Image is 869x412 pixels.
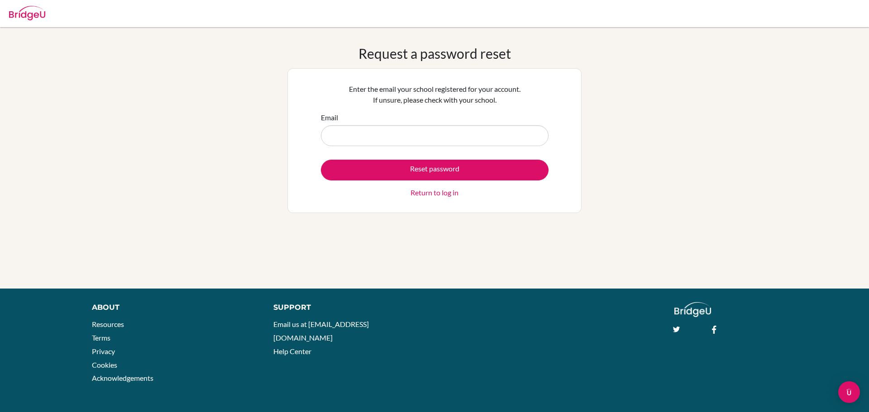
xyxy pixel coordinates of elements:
[92,320,124,328] a: Resources
[92,374,153,382] a: Acknowledgements
[321,112,338,123] label: Email
[411,187,458,198] a: Return to log in
[273,302,424,313] div: Support
[358,45,511,62] h1: Request a password reset
[321,160,549,180] button: Reset password
[9,6,45,20] img: Bridge-U
[273,320,369,342] a: Email us at [EMAIL_ADDRESS][DOMAIN_NAME]
[838,381,860,403] div: Open Intercom Messenger
[674,302,711,317] img: logo_white@2x-f4f0deed5e89b7ecb1c2cc34c3e3d731f90f0f143d5ea2071677605dd97b5244.png
[273,347,311,355] a: Help Center
[92,360,117,369] a: Cookies
[92,333,110,342] a: Terms
[321,84,549,105] p: Enter the email your school registered for your account. If unsure, please check with your school.
[92,302,253,313] div: About
[92,347,115,355] a: Privacy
